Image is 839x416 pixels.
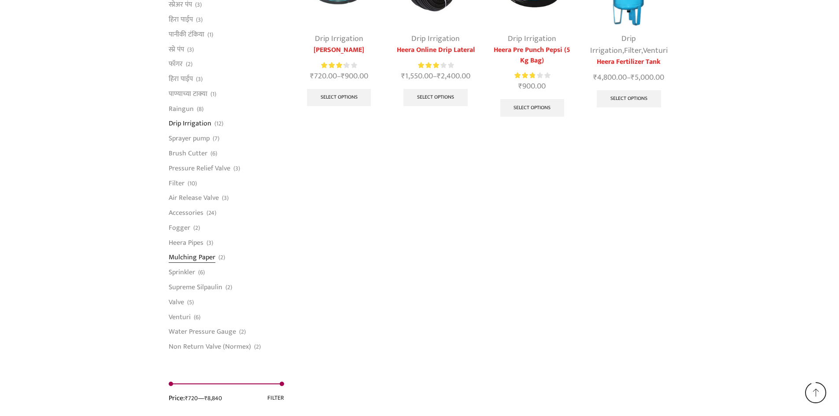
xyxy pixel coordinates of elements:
a: Accessories [169,206,203,221]
span: ₹ [401,70,405,83]
a: Air Release Valve [169,191,219,206]
span: (2) [186,60,192,69]
a: [PERSON_NAME] [297,45,381,55]
span: (12) [214,119,223,128]
div: Rated 2.86 out of 5 [514,71,550,80]
a: हिरा पाईप [169,72,193,87]
span: ₹ [518,80,522,93]
a: पाण्याच्या टाक्या [169,86,207,101]
div: Rated 3.08 out of 5 [418,61,454,70]
span: (3) [207,239,213,247]
a: Drip Irrigation [169,116,211,131]
a: Drip Irrigation [590,32,636,57]
span: (6) [194,313,200,322]
a: Heera Online Drip Lateral [394,45,477,55]
span: (3) [196,75,203,84]
a: Heera Pre Punch Pepsi (5 Kg Bag) [491,45,574,66]
a: Brush Cutter [169,146,207,161]
span: (7) [213,134,219,143]
span: (3) [195,0,202,9]
span: – [394,70,477,82]
span: (6) [211,149,217,158]
span: (3) [187,45,194,54]
span: Rated out of 5 [514,71,535,80]
a: स्प्रे पंप [169,42,184,57]
span: ₹ [310,70,314,83]
span: (5) [187,298,194,307]
a: Fogger [169,220,190,235]
a: Drip Irrigation [411,32,460,45]
span: (6) [198,268,205,277]
a: Venturi [169,309,191,324]
bdi: 4,800.00 [593,71,627,84]
a: Drip Irrigation [508,32,556,45]
a: Supreme Silpaulin [169,280,222,295]
span: (1) [207,30,213,39]
span: (8) [197,105,203,114]
a: Select options for “Heera Fertilizer Tank” [597,90,661,108]
span: Rated out of 5 [321,61,344,70]
a: Mulching Paper [169,250,215,265]
a: Non Return Valve (Normex) [169,339,251,352]
a: पानीकी टंकिया [169,27,204,42]
span: ₹ [631,71,635,84]
a: हिरा पाईप [169,12,193,27]
a: Sprayer pump [169,131,210,146]
a: Water Pressure Gauge [169,324,236,339]
bdi: 2,400.00 [437,70,470,83]
a: Select options for “Heera Online Drip Lateral” [403,89,468,107]
span: (3) [196,15,203,24]
button: Filter [267,393,284,403]
span: (2) [225,283,232,292]
a: Select options for “Krishi Pipe” [307,89,371,107]
bdi: 900.00 [341,70,368,83]
span: – [587,72,670,84]
bdi: 900.00 [518,80,546,93]
span: (24) [207,209,216,217]
a: Select options for “Heera Pre Punch Pepsi (5 Kg Bag)” [500,99,565,117]
div: Price: — [169,393,222,403]
a: Drip Irrigation [315,32,363,45]
span: (3) [233,164,240,173]
span: (1) [211,90,216,99]
a: फॉगर [169,57,183,72]
a: Filter [169,176,185,191]
span: (3) [222,194,229,202]
a: Sprinkler [169,265,195,280]
a: Raingun [169,101,194,116]
span: ₹720 [185,393,198,403]
a: Heera Pipes [169,235,203,250]
span: ₹ [437,70,441,83]
span: ₹8,840 [204,393,222,403]
div: Rated 3.25 out of 5 [321,61,357,70]
bdi: 720.00 [310,70,337,83]
a: Venturi [643,44,668,57]
a: Filter [624,44,641,57]
span: (2) [254,342,261,351]
bdi: 1,550.00 [401,70,433,83]
a: Valve [169,295,184,309]
span: – [297,70,381,82]
span: (2) [239,328,246,336]
span: ₹ [341,70,345,83]
span: (2) [193,224,200,232]
span: ₹ [593,71,597,84]
bdi: 5,000.00 [631,71,664,84]
span: (10) [188,179,197,188]
span: (2) [218,253,225,262]
span: Rated out of 5 [418,61,440,70]
a: Pressure Relief Valve [169,161,230,176]
a: Heera Fertilizer Tank [587,57,670,67]
div: , , [587,33,670,57]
